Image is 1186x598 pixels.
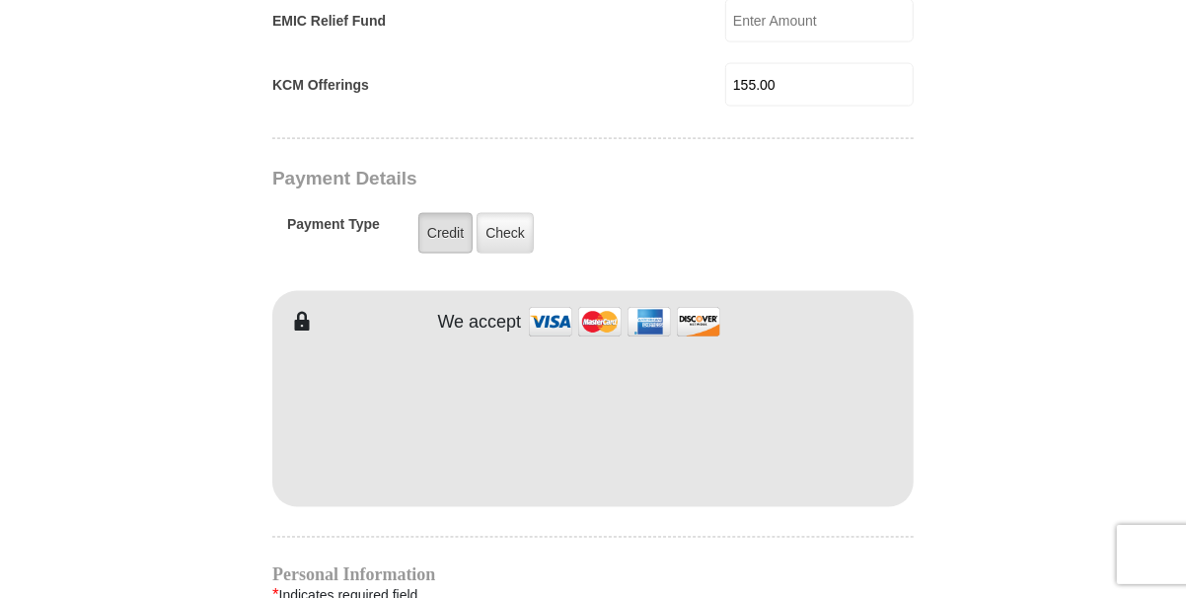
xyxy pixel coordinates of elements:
[272,75,369,96] label: KCM Offerings
[287,216,380,243] h5: Payment Type
[272,567,914,583] h4: Personal Information
[526,301,723,343] img: credit cards accepted
[418,213,473,254] label: Credit
[477,213,534,254] label: Check
[272,168,776,190] h3: Payment Details
[725,63,914,107] input: Enter Amount
[438,312,522,334] h4: We accept
[272,11,386,32] label: EMIC Relief Fund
